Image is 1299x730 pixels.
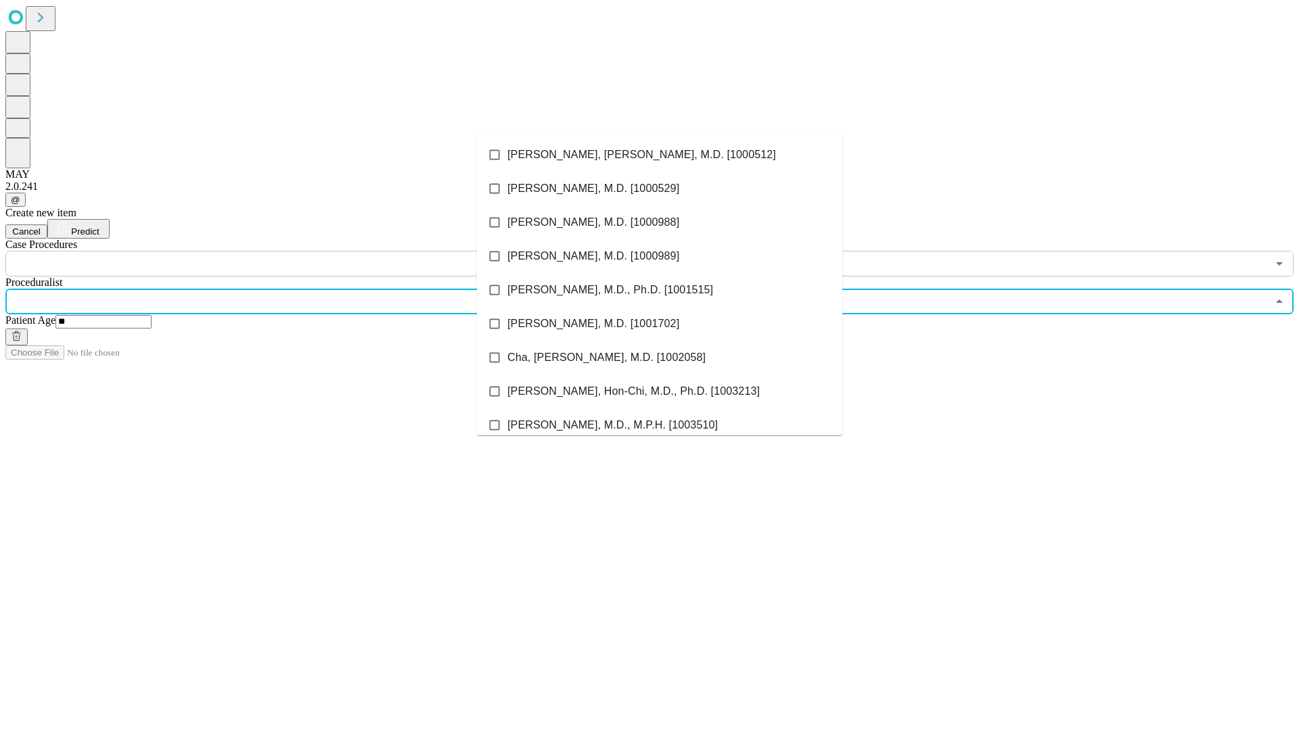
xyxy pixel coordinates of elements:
[5,224,47,239] button: Cancel
[507,282,713,298] span: [PERSON_NAME], M.D., Ph.D. [1001515]
[1270,292,1289,311] button: Close
[12,226,41,237] span: Cancel
[5,180,1294,193] div: 2.0.241
[5,314,55,326] span: Patient Age
[5,193,26,207] button: @
[507,349,706,366] span: Cha, [PERSON_NAME], M.D. [1002058]
[507,180,679,197] span: [PERSON_NAME], M.D. [1000529]
[71,226,99,237] span: Predict
[507,248,679,264] span: [PERSON_NAME], M.D. [1000989]
[11,195,20,205] span: @
[5,276,62,288] span: Proceduralist
[507,417,718,433] span: [PERSON_NAME], M.D., M.P.H. [1003510]
[507,316,679,332] span: [PERSON_NAME], M.D. [1001702]
[1270,254,1289,273] button: Open
[5,168,1294,180] div: MAY
[507,214,679,230] span: [PERSON_NAME], M.D. [1000988]
[5,239,77,250] span: Scheduled Procedure
[47,219,110,239] button: Predict
[507,383,760,399] span: [PERSON_NAME], Hon-Chi, M.D., Ph.D. [1003213]
[5,207,76,218] span: Create new item
[507,147,776,163] span: [PERSON_NAME], [PERSON_NAME], M.D. [1000512]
